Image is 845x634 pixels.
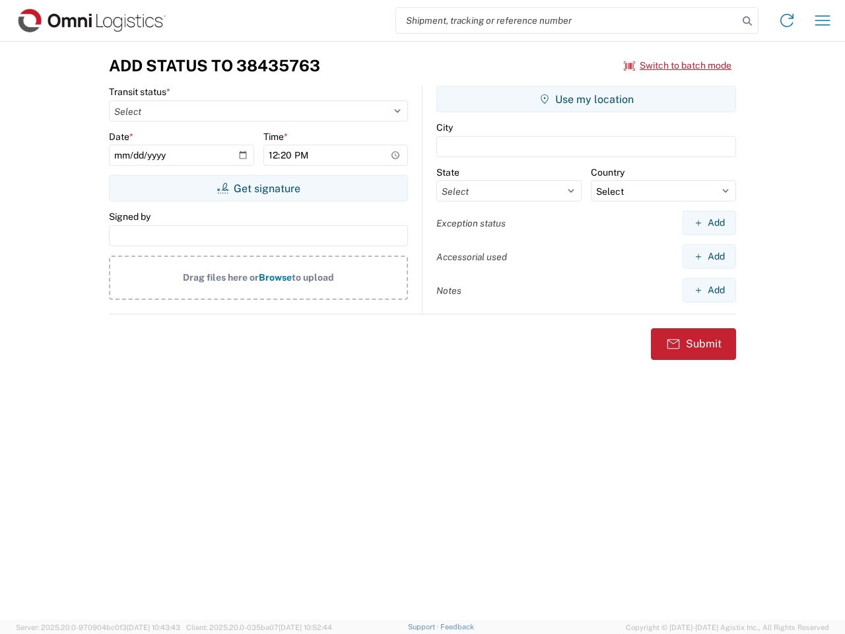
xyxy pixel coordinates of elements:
[436,86,736,112] button: Use my location
[626,621,829,633] span: Copyright © [DATE]-[DATE] Agistix Inc., All Rights Reserved
[292,272,334,283] span: to upload
[259,272,292,283] span: Browse
[127,623,180,631] span: [DATE] 10:43:43
[683,211,736,235] button: Add
[109,131,133,143] label: Date
[16,623,180,631] span: Server: 2025.20.0-970904bc0f3
[436,122,453,133] label: City
[109,175,408,201] button: Get signature
[109,56,320,75] h3: Add Status to 38435763
[396,8,738,33] input: Shipment, tracking or reference number
[683,278,736,302] button: Add
[436,251,507,263] label: Accessorial used
[186,623,332,631] span: Client: 2025.20.0-035ba07
[279,623,332,631] span: [DATE] 10:52:44
[436,217,506,229] label: Exception status
[440,623,474,631] a: Feedback
[109,211,151,223] label: Signed by
[183,272,259,283] span: Drag files here or
[651,328,736,360] button: Submit
[109,86,170,98] label: Transit status
[408,623,441,631] a: Support
[436,166,459,178] label: State
[263,131,288,143] label: Time
[591,166,625,178] label: Country
[624,55,731,77] button: Switch to batch mode
[436,285,461,297] label: Notes
[683,244,736,269] button: Add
